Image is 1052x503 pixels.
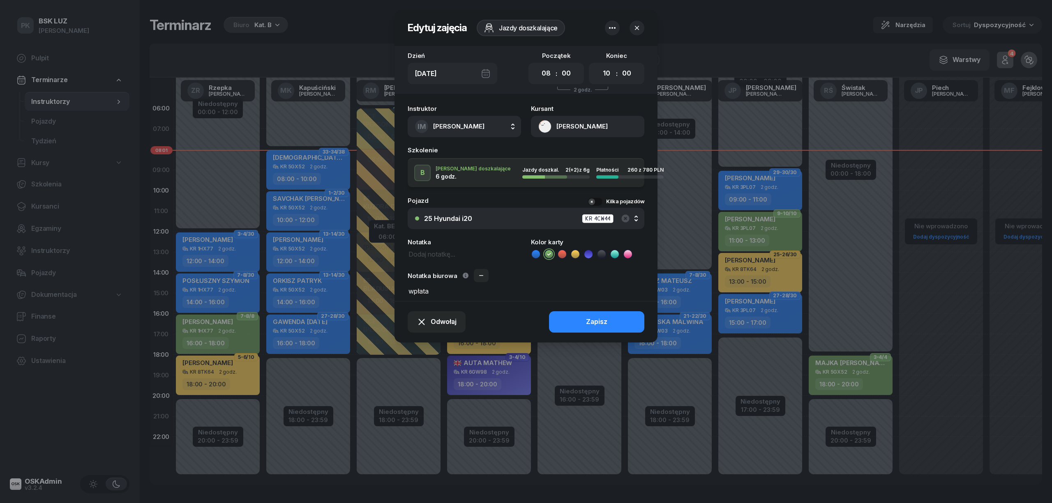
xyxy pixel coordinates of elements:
button: Kilka pojazdów [588,198,644,206]
button: 25 Hyundai i20KR 4CW44 [408,208,644,229]
h2: Edytuj zajęcia [408,21,467,34]
span: Odwołaj [431,317,457,327]
button: IM[PERSON_NAME] [408,116,521,137]
button: Zapisz [549,311,644,333]
span: [PERSON_NAME] [433,122,484,130]
div: : [556,69,557,78]
div: KR 4CW44 [582,214,614,223]
span: IM [418,123,426,130]
div: : [616,69,618,78]
div: 25 Hyundai i20 [424,215,472,222]
button: Odwołaj [408,311,466,333]
div: Kilka pojazdów [606,198,644,206]
button: [PERSON_NAME] [531,116,644,137]
div: Zapisz [586,317,607,327]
